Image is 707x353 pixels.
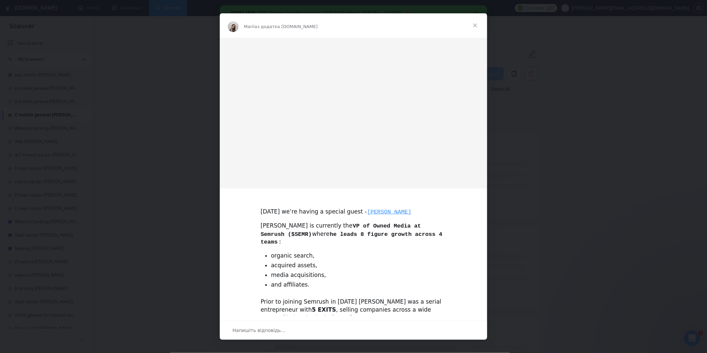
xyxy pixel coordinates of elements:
b: 5 EXITS [312,306,336,313]
div: [PERSON_NAME] is currently the where [261,222,446,246]
div: Закрити [255,6,261,10]
span: Напишіть відповідь… [233,326,286,335]
a: Register here [198,11,234,18]
span: з додатка [DOMAIN_NAME] [257,24,318,29]
a: [PERSON_NAME] [367,208,412,215]
div: Prior to joining Semrush in [DATE] [PERSON_NAME] was a serial entrepreneur with , selling compani... [261,298,446,330]
li: and affiliates. [271,281,446,289]
span: Mariia [244,24,257,29]
div: in [GEOGRAPHIC_DATA] - [DATE] 🎉 Join & experts for Upwork, LinkedIn sales & more 👉🏻 👈🏻 [11,5,246,18]
li: acquired assets, [271,262,446,270]
code: : [278,239,282,246]
div: Відкрити бесіду й відповісти [220,321,487,340]
b: software, ecommerce, agency, lead generation, and community. [261,314,440,329]
code: [PERSON_NAME] [367,209,412,216]
img: Profile image for Mariia [228,21,239,32]
span: Закрити [463,13,487,37]
li: organic search, [271,252,446,260]
b: OFFLINE [11,5,36,11]
code: he leads 8 figure growth across 4 teams [261,231,442,246]
div: [DATE] we’re having a special guest - [261,200,446,216]
code: VP of Owned Media at Semrush ($SEMR) [261,223,421,238]
li: media acquisitions, [271,271,446,279]
b: [PERSON_NAME] [20,11,70,18]
a: TRC Sales Conference [38,5,96,11]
